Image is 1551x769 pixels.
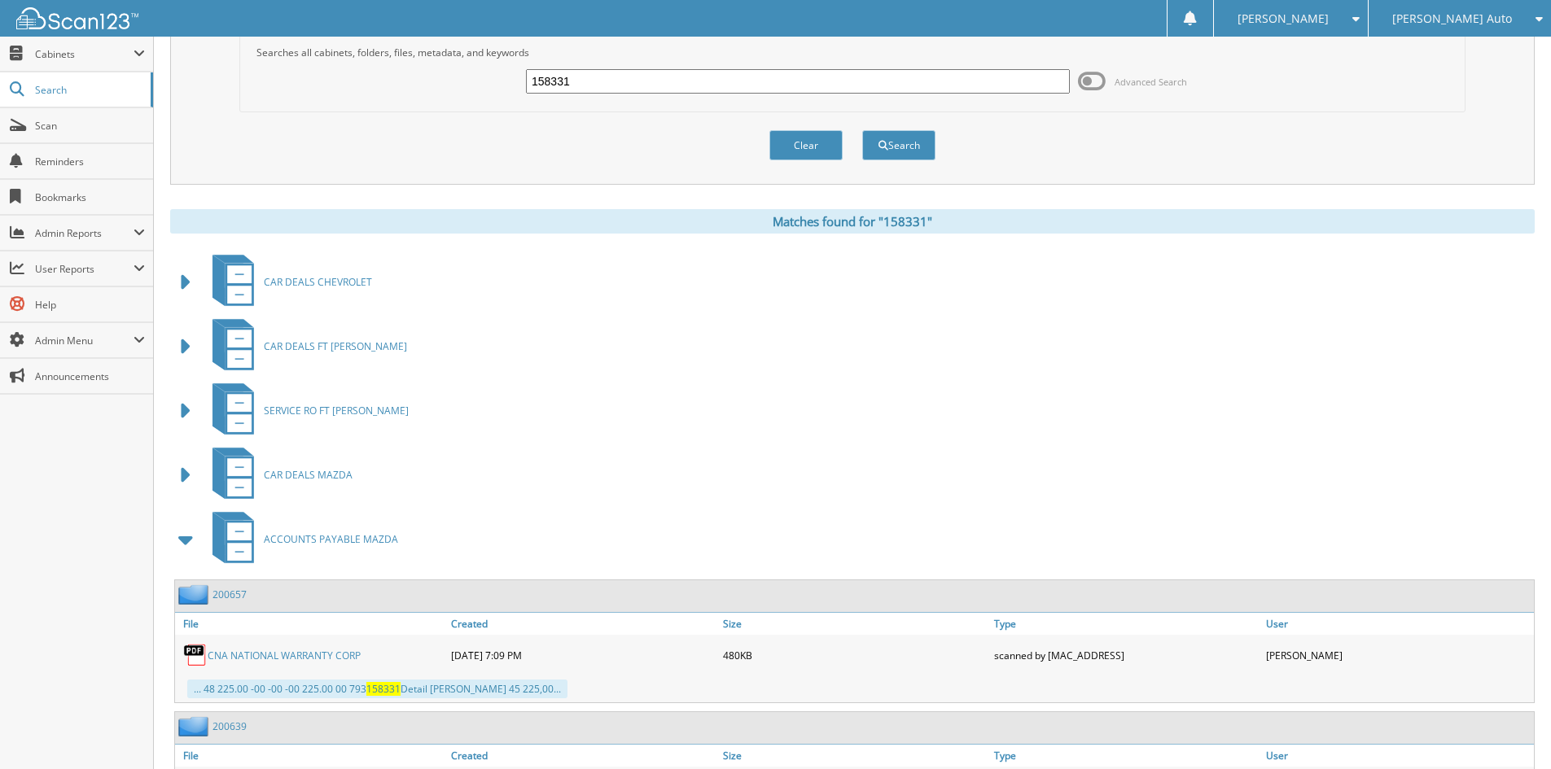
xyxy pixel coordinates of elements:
[175,745,447,767] a: File
[990,639,1262,671] div: scanned by [MAC_ADDRESS]
[16,7,138,29] img: scan123-logo-white.svg
[212,588,247,601] a: 200657
[264,532,398,546] span: ACCOUNTS PAYABLE MAZDA
[35,262,134,276] span: User Reports
[264,275,372,289] span: CAR DEALS CHEVROLET
[719,613,991,635] a: Size
[264,404,409,417] span: SERVICE RO FT [PERSON_NAME]
[1392,14,1512,24] span: [PERSON_NAME] Auto
[769,130,843,160] button: Clear
[35,119,145,133] span: Scan
[170,209,1535,234] div: Matches found for "158331"
[264,339,407,353] span: CAR DEALS FT [PERSON_NAME]
[248,46,1457,59] div: Searches all cabinets, folders, files, metadata, and keywords
[35,83,142,97] span: Search
[990,613,1262,635] a: Type
[187,679,567,698] div: ... 48 225.00 -00 -00 -00 225.00 00 793 Detail [PERSON_NAME] 45 225,00...
[203,314,407,378] a: CAR DEALS FT [PERSON_NAME]
[1262,639,1534,671] div: [PERSON_NAME]
[35,190,145,204] span: Bookmarks
[35,226,134,240] span: Admin Reports
[447,639,719,671] div: [DATE] 7:09 PM
[203,507,398,571] a: ACCOUNTS PAYABLE MAZDA
[178,584,212,605] img: folder2.png
[862,130,935,160] button: Search
[212,719,247,733] a: 200639
[1262,745,1534,767] a: User
[1262,613,1534,635] a: User
[264,468,353,482] span: CAR DEALS MAZDA
[1115,76,1187,88] span: Advanced Search
[203,378,409,443] a: SERVICE RO FT [PERSON_NAME]
[175,613,447,635] a: File
[208,649,361,662] a: CNA NATIONAL WARRANTY CORP
[1238,14,1329,24] span: [PERSON_NAME]
[719,745,991,767] a: Size
[990,745,1262,767] a: Type
[178,716,212,736] img: folder2.png
[203,443,353,507] a: CAR DEALS MAZDA
[35,298,145,312] span: Help
[183,643,208,667] img: PDF.png
[447,613,719,635] a: Created
[35,369,145,383] span: Announcements
[447,745,719,767] a: Created
[35,47,134,61] span: Cabinets
[35,155,145,168] span: Reminders
[35,334,134,347] span: Admin Menu
[203,250,372,314] a: CAR DEALS CHEVROLET
[719,639,991,671] div: 480KB
[366,682,401,696] span: 158331
[1470,691,1551,769] iframe: Chat Widget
